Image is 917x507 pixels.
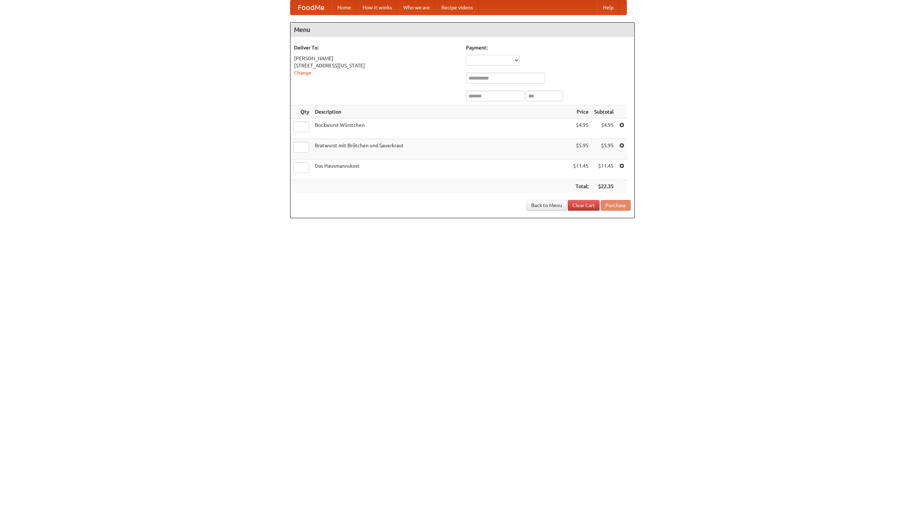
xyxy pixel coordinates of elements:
[570,139,591,159] td: $5.95
[601,200,631,211] button: Purchase
[291,105,312,119] th: Qty
[570,105,591,119] th: Price
[436,0,479,15] a: Recipe videos
[294,55,459,62] div: [PERSON_NAME]
[591,159,616,180] td: $11.45
[312,105,570,119] th: Description
[568,200,600,211] a: Clear Cart
[294,44,459,51] h5: Deliver To:
[527,200,567,211] a: Back to Menu
[332,0,357,15] a: Home
[312,139,570,159] td: Bratwurst mit Brötchen und Sauerkraut
[291,0,332,15] a: FoodMe
[312,119,570,139] td: Bockwurst Würstchen
[291,23,634,37] h4: Menu
[591,180,616,193] th: $22.35
[294,62,459,69] div: [STREET_ADDRESS][US_STATE]
[312,159,570,180] td: Das Hausmannskost
[398,0,436,15] a: Who we are
[570,159,591,180] td: $11.45
[591,139,616,159] td: $5.95
[294,70,311,76] a: Change
[597,0,619,15] a: Help
[357,0,398,15] a: How it works
[591,119,616,139] td: $4.95
[570,180,591,193] th: Total:
[466,44,631,51] h5: Payment:
[591,105,616,119] th: Subtotal
[570,119,591,139] td: $4.95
